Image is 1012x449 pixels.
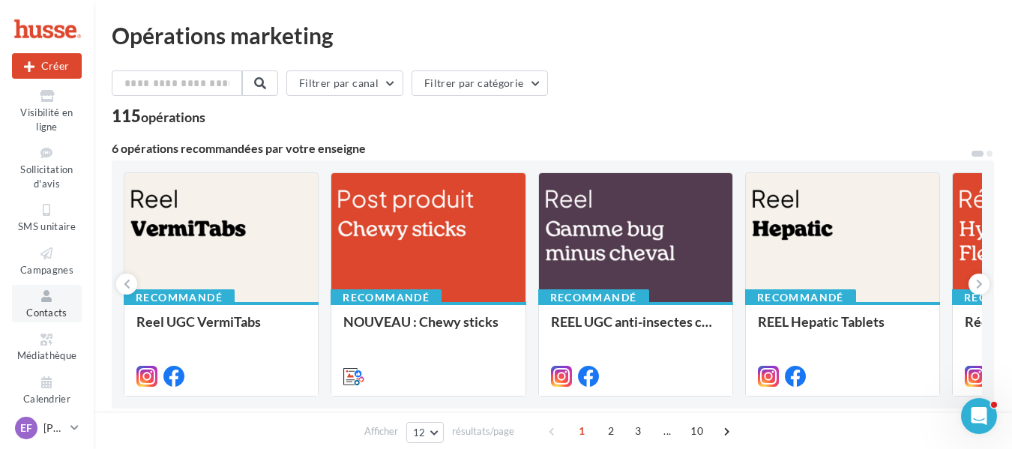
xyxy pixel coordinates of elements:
[26,307,67,319] span: Contacts
[684,419,709,443] span: 10
[23,393,70,405] span: Calendrier
[406,422,445,443] button: 12
[18,220,76,232] span: SMS unitaire
[745,289,856,306] div: Recommandé
[12,414,82,442] a: EF [PERSON_NAME]
[364,424,398,439] span: Afficher
[12,53,82,79] button: Créer
[12,285,82,322] a: Contacts
[12,371,82,408] a: Calendrier
[17,350,77,362] span: Médiathèque
[570,419,594,443] span: 1
[124,289,235,306] div: Recommandé
[343,314,513,344] div: NOUVEAU : Chewy sticks
[20,163,73,190] span: Sollicitation d'avis
[136,314,306,344] div: Reel UGC VermiTabs
[12,328,82,365] a: Médiathèque
[286,70,403,96] button: Filtrer par canal
[961,398,997,434] iframe: Intercom live chat
[12,199,82,235] a: SMS unitaire
[20,264,73,276] span: Campagnes
[412,70,548,96] button: Filtrer par catégorie
[112,108,205,124] div: 115
[112,142,970,154] div: 6 opérations recommandées par votre enseigne
[551,314,720,344] div: REEL UGC anti-insectes cheval
[758,314,927,344] div: REEL Hepatic Tablets
[538,289,649,306] div: Recommandé
[20,106,73,133] span: Visibilité en ligne
[12,142,82,193] a: Sollicitation d'avis
[141,110,205,124] div: opérations
[626,419,650,443] span: 3
[331,289,442,306] div: Recommandé
[413,427,426,439] span: 12
[599,419,623,443] span: 2
[12,53,82,79] div: Nouvelle campagne
[112,24,994,46] div: Opérations marketing
[12,242,82,279] a: Campagnes
[20,421,32,436] span: EF
[655,419,679,443] span: ...
[12,85,82,136] a: Visibilité en ligne
[452,424,514,439] span: résultats/page
[43,421,64,436] p: [PERSON_NAME]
